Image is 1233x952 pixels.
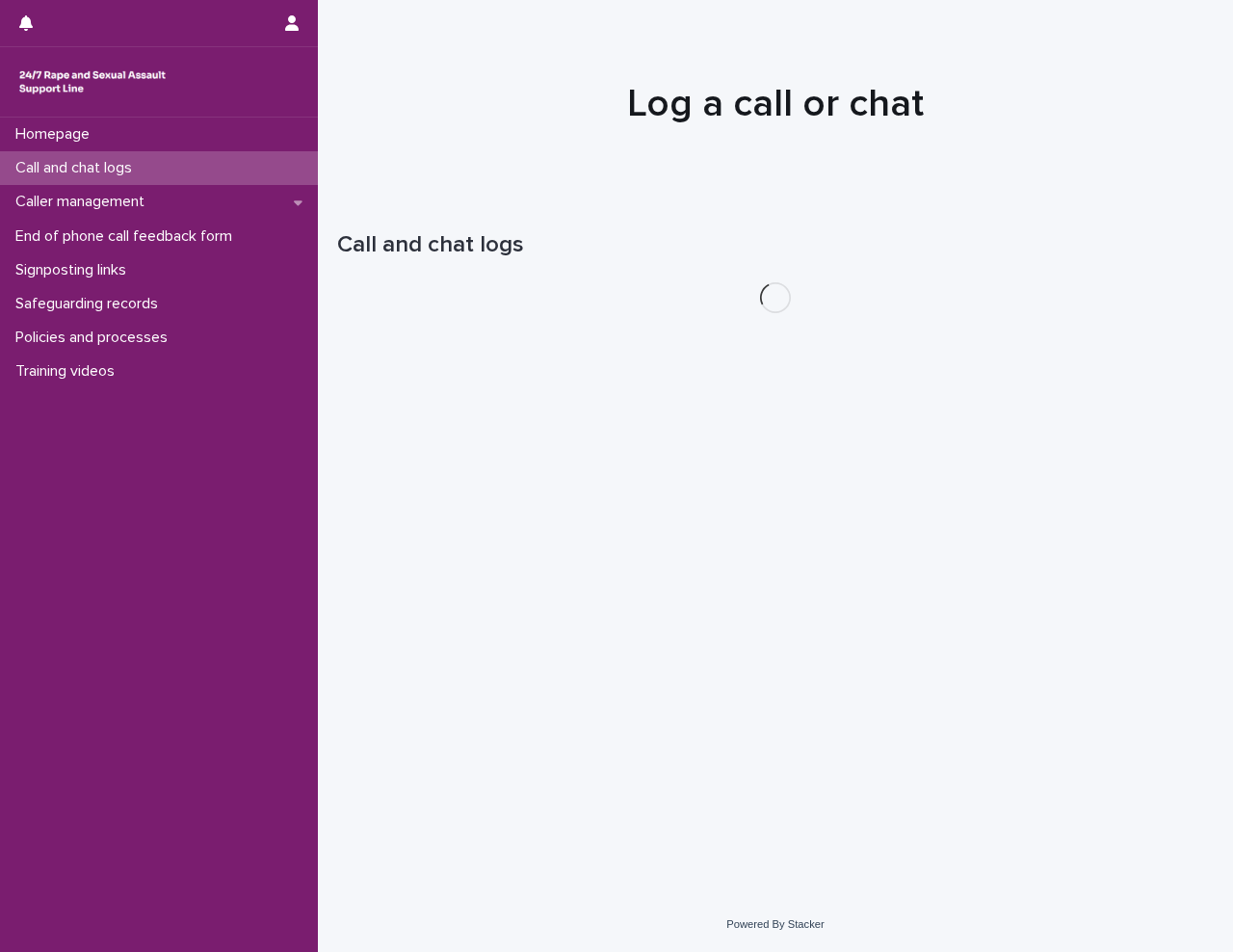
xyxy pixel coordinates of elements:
p: Caller management [8,193,160,211]
p: Signposting links [8,261,142,279]
p: Call and chat logs [8,159,147,177]
p: End of phone call feedback form [8,227,248,246]
p: Training videos [8,362,130,381]
p: Safeguarding records [8,295,173,313]
a: Powered By Stacker [726,918,824,930]
h1: Call and chat logs [337,231,1214,259]
p: Homepage [8,125,105,144]
img: rhQMoQhaT3yELyF149Cw [15,63,170,101]
p: Policies and processes [8,329,183,347]
h1: Log a call or chat [337,81,1214,127]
